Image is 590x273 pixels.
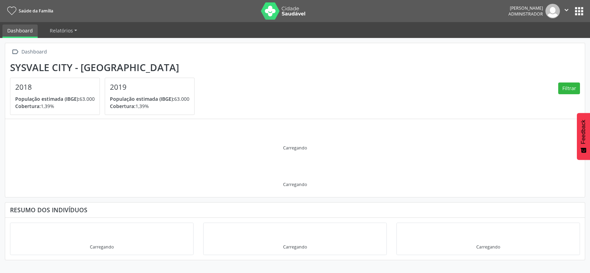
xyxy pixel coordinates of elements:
[10,206,580,214] div: Resumo dos indivíduos
[20,47,48,57] div: Dashboard
[15,103,95,110] p: 1,39%
[110,83,189,91] h4: 2019
[15,83,95,91] h4: 2018
[110,96,174,102] span: População estimada (IBGE):
[577,113,590,160] button: Feedback - Mostrar pesquisa
[476,244,500,250] div: Carregando
[19,8,53,14] span: Saúde da Família
[580,120,587,144] span: Feedback
[15,103,41,109] span: Cobertura:
[15,96,79,102] span: População estimada (IBGE):
[10,47,48,57] a:  Dashboard
[45,25,82,37] a: Relatórios
[15,95,95,103] p: 63.000
[5,5,53,17] a: Saúde da Família
[10,62,199,73] div: Sysvale City - [GEOGRAPHIC_DATA]
[50,27,73,34] span: Relatórios
[10,47,20,57] i: 
[283,244,307,250] div: Carregando
[2,25,38,38] a: Dashboard
[110,103,189,110] p: 1,39%
[283,145,307,151] div: Carregando
[90,244,114,250] div: Carregando
[110,95,189,103] p: 63.000
[110,103,135,109] span: Cobertura:
[283,182,307,187] div: Carregando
